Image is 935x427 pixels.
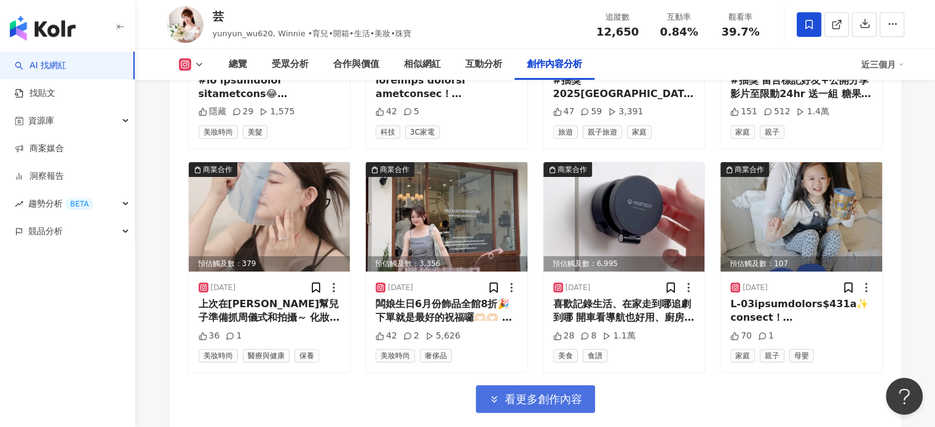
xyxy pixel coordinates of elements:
div: 預估觸及數：3,356 [366,256,527,272]
span: 美妝時尚 [199,125,238,139]
span: 0.84% [660,26,698,38]
div: #lo ipsumdolor sitametcons😂 adipiscingelits！ doeiusmod～ temporinci，utlab！！etdoloremagnaaliqua ～～～... [199,74,341,101]
span: 親子旅遊 [583,125,622,139]
a: 洞察報告 [15,170,64,182]
div: 創作內容分析 [527,57,582,72]
div: 1.1萬 [602,330,635,342]
iframe: Help Scout Beacon - Open [886,378,923,415]
div: 總覽 [229,57,247,72]
div: 2 [403,330,419,342]
div: 預估觸及數：107 [720,256,882,272]
div: 42 [376,330,397,342]
span: 科技 [376,125,400,139]
img: logo [10,16,76,41]
span: 趨勢分析 [28,190,93,217]
div: 36 [199,330,220,342]
div: 喜歡記錄生活、在家走到哪追劇到哪 開車看導航也好用、廚房煮菜看食譜也超讚！ 獨家專利 真空吸盤 可360度旋轉 還有保固一年 原價1290 現在只要799 ！！ 只要是平面的地方都可以吸！ 喜歡... [553,297,695,325]
div: 商業合作 [735,163,764,176]
div: 151 [730,106,757,118]
span: 美妝時尚 [199,349,238,362]
div: 隱藏 [199,106,226,118]
span: 家庭 [730,349,755,362]
div: #抽獎 留言標記好友+公開分享影片至限動24hr 送一組 糖果迷你磁力片給你們 🎉🎉🎉 大人小孩都覺得超好玩的磁力片！ 不可能你家裡還沒有吧🥹 恐怖的小孩暑假要來了！ （到底是小孩恐怖還是暑假恐... [730,74,872,101]
div: 1 [758,330,774,342]
span: 美髮 [243,125,267,139]
div: BETA [65,198,93,210]
div: 商業合作 [380,163,409,176]
span: 美妝時尚 [376,349,415,362]
span: 3C家電 [405,125,440,139]
span: 競品分析 [28,217,63,245]
div: 1 [226,330,242,342]
span: 39.7% [721,26,759,38]
span: rise [15,200,23,208]
div: 512 [763,106,791,118]
a: 找貼文 [15,87,55,100]
div: 預估觸及數：6,995 [543,256,705,272]
div: 70 [730,330,752,342]
div: 互動分析 [465,57,502,72]
div: 59 [580,106,602,118]
div: [DATE] [388,283,413,293]
span: 母嬰 [789,349,814,362]
img: KOL Avatar [167,6,203,43]
img: post-image [366,162,527,272]
div: [DATE] [211,283,236,293]
span: 家庭 [730,125,755,139]
img: post-image [189,162,350,272]
span: 家庭 [627,125,652,139]
div: 受眾分析 [272,57,309,72]
div: 互動率 [656,11,703,23]
div: 上次在[PERSON_NAME]幫兒子準備抓周儀式和拍攝～ 化妝的過程中發現他們竟然有出自己的面膜！ 因為太好奇了～ 所以就嘗試看看他們的【植萃外泌體水潤修護面膜】 真的太好用了～～～ 面膜紙是... [199,297,341,325]
div: post-image商業合作預估觸及數：107 [720,162,882,272]
span: 資源庫 [28,107,54,135]
span: 奢侈品 [420,349,452,362]
div: [DATE] [566,283,591,293]
div: 追蹤數 [594,11,641,23]
button: 看更多創作內容 [476,385,595,413]
div: 28 [553,330,575,342]
div: 42 [376,106,397,118]
div: post-image商業合作預估觸及數：379 [189,162,350,272]
div: 商業合作 [558,163,587,176]
span: 親子 [760,125,784,139]
span: 食譜 [583,349,607,362]
div: 闆娘生日6月份飾品全館8折🎉 下單就是最好的祝福囉🫶🏻🫶🏻 #生日 #生日禮物 #birthday #ootd #飾品 #韓系耳環 #韓系項鍊 #ins #穿搭 #折扣 [376,297,518,325]
div: 29 [232,106,254,118]
div: loremips dolorsi ametconsec！ adipiscingelit seddo！ 9.eiusmod！！ temporincid utlabore～～ etdolorem，a... [376,74,518,101]
span: 美食 [553,349,578,362]
a: searchAI 找網紅 [15,60,66,72]
span: 旅遊 [553,125,578,139]
a: 商案媒合 [15,143,64,155]
div: 預估觸及數：379 [189,256,350,272]
div: 5 [403,106,419,118]
div: #抽獎 2025[GEOGRAPHIC_DATA]最新親子樂園 7/5正式開幕 追風奇幻島-朵朵花園 限時搶購 $199 （一大一小） 限[GEOGRAPHIC_DATA] （原價$699） 快... [553,74,695,101]
div: 1,575 [259,106,294,118]
div: 商業合作 [203,163,232,176]
div: 近三個月 [861,55,904,74]
span: 親子 [760,349,784,362]
div: 合作與價值 [333,57,379,72]
div: post-image商業合作預估觸及數：6,995 [543,162,705,272]
div: L-03ipsumdolors$431a✨ consect！ adipi://elits.do/eIUsMO 🌼temporin🌼 utlaboR-02etdo【magna AL+E-ADM】 ... [730,297,872,325]
div: 8 [580,330,596,342]
span: 看更多創作內容 [505,393,582,406]
img: post-image [543,162,705,272]
span: 保養 [294,349,319,362]
span: yunyun_wu620, Winnie •育兒•開箱•生活•美妝•珠寶 [213,29,412,38]
div: 觀看率 [717,11,764,23]
div: post-image商業合作預估觸及數：3,356 [366,162,527,272]
div: 47 [553,106,575,118]
div: 5,626 [425,330,460,342]
div: 1.4萬 [796,106,829,118]
div: [DATE] [743,283,768,293]
span: 醫療與健康 [243,349,290,362]
span: 12,650 [596,25,639,38]
img: post-image [720,162,882,272]
div: 3,391 [608,106,643,118]
div: 相似網紅 [404,57,441,72]
div: 芸 [213,9,412,24]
